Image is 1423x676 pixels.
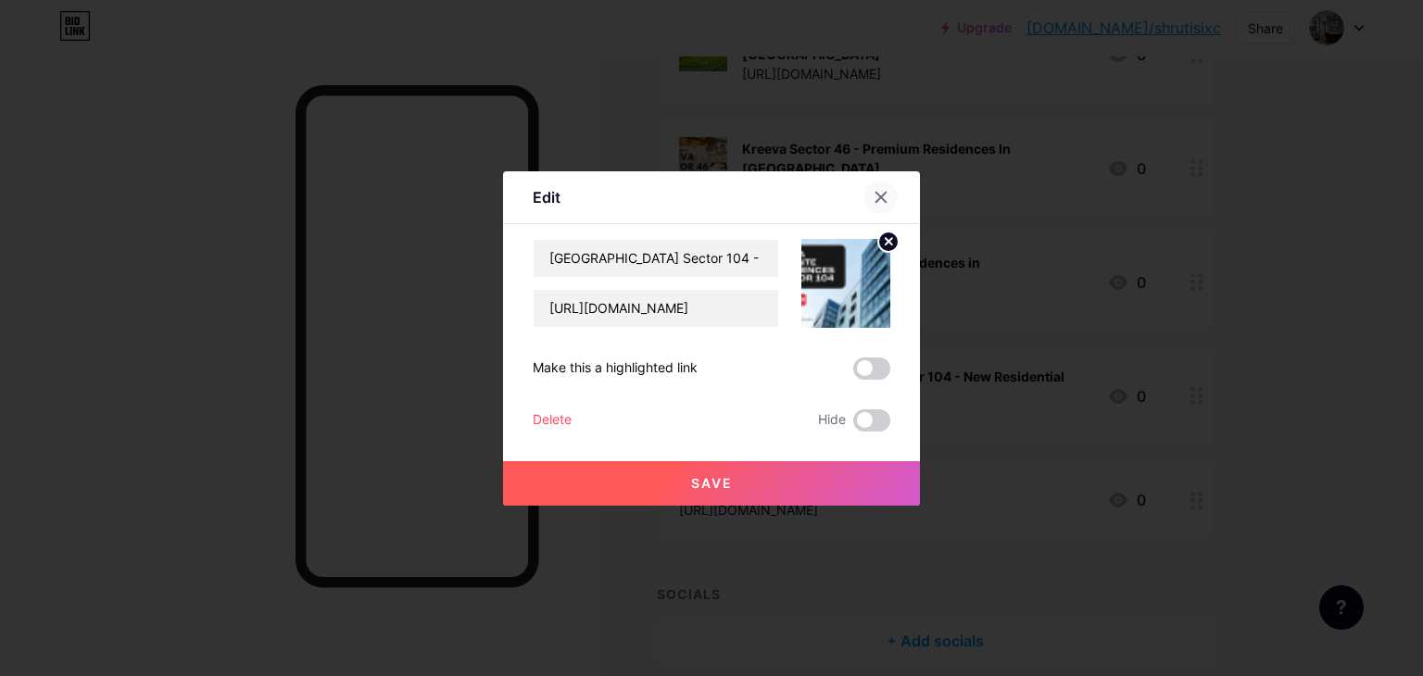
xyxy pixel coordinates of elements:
[534,240,778,277] input: Title
[801,239,890,328] img: link_thumbnail
[533,357,698,380] div: Make this a highlighted link
[503,461,920,506] button: Save
[533,186,560,208] div: Edit
[818,409,846,432] span: Hide
[533,409,572,432] div: Delete
[691,475,733,491] span: Save
[534,290,778,327] input: URL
